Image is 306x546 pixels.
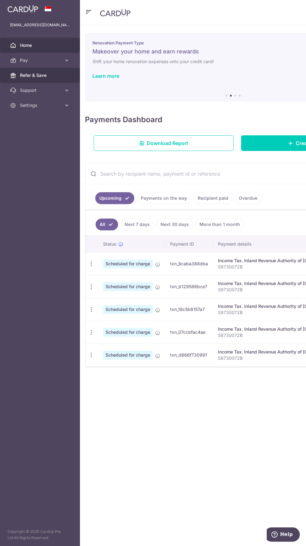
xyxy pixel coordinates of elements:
span: Refer & Save [20,72,61,78]
span: Settings [20,102,61,108]
span: Scheduled for charge [103,282,153,291]
img: CardUp [7,5,38,13]
td: txn_19c5b6157a7 [165,298,213,321]
span: Status [103,241,116,247]
td: txn_8caba388dba [165,252,213,275]
span: Scheduled for charge [103,351,153,359]
th: Payment ID [165,236,213,252]
span: Scheduled for charge [103,305,153,314]
p: [EMAIL_ADDRESS][DOMAIN_NAME] [10,22,70,28]
a: Next 7 days [121,218,154,230]
a: More than 1 month [195,218,244,230]
td: txn_d866f730991 [165,343,213,366]
span: Download Report [147,139,188,147]
span: Scheduled for charge [103,328,153,337]
a: Download Report [94,135,234,151]
a: Recipient paid [194,192,232,204]
span: Home [20,42,61,48]
a: Next 30 days [156,218,193,230]
td: txn_07ccbfac4ae [165,321,213,343]
a: Learn more [92,73,119,79]
img: CardUp [100,9,131,17]
h4: Payments Dashboard [85,114,162,125]
span: Support [20,87,61,93]
td: txn_b129586bce7 [165,275,213,298]
a: Payments on the way [137,192,191,204]
span: Scheduled for charge [103,259,153,268]
a: Overdue [235,192,261,204]
a: All [96,218,118,230]
a: Upcoming [95,192,134,204]
span: Pay [20,57,61,63]
iframe: Opens a widget where you can find more information [267,527,300,543]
